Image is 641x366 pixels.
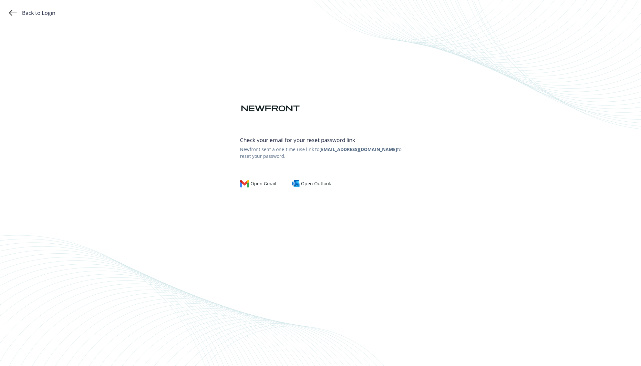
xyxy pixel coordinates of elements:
[240,180,282,187] a: Open Gmail
[240,137,401,143] h1: Check your email for your reset password link
[292,180,331,187] div: Open Outlook
[319,146,397,152] b: [EMAIL_ADDRESS][DOMAIN_NAME]
[292,180,336,187] a: Open Outlook
[240,103,301,114] img: Newfront logo
[292,180,300,187] img: outlook-logo.svg
[240,180,250,187] img: gmail-logo.svg
[240,146,401,159] span: Newfront sent a one-time-use link to to reset your password.
[9,9,55,17] a: Back to Login
[240,180,277,187] div: Open Gmail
